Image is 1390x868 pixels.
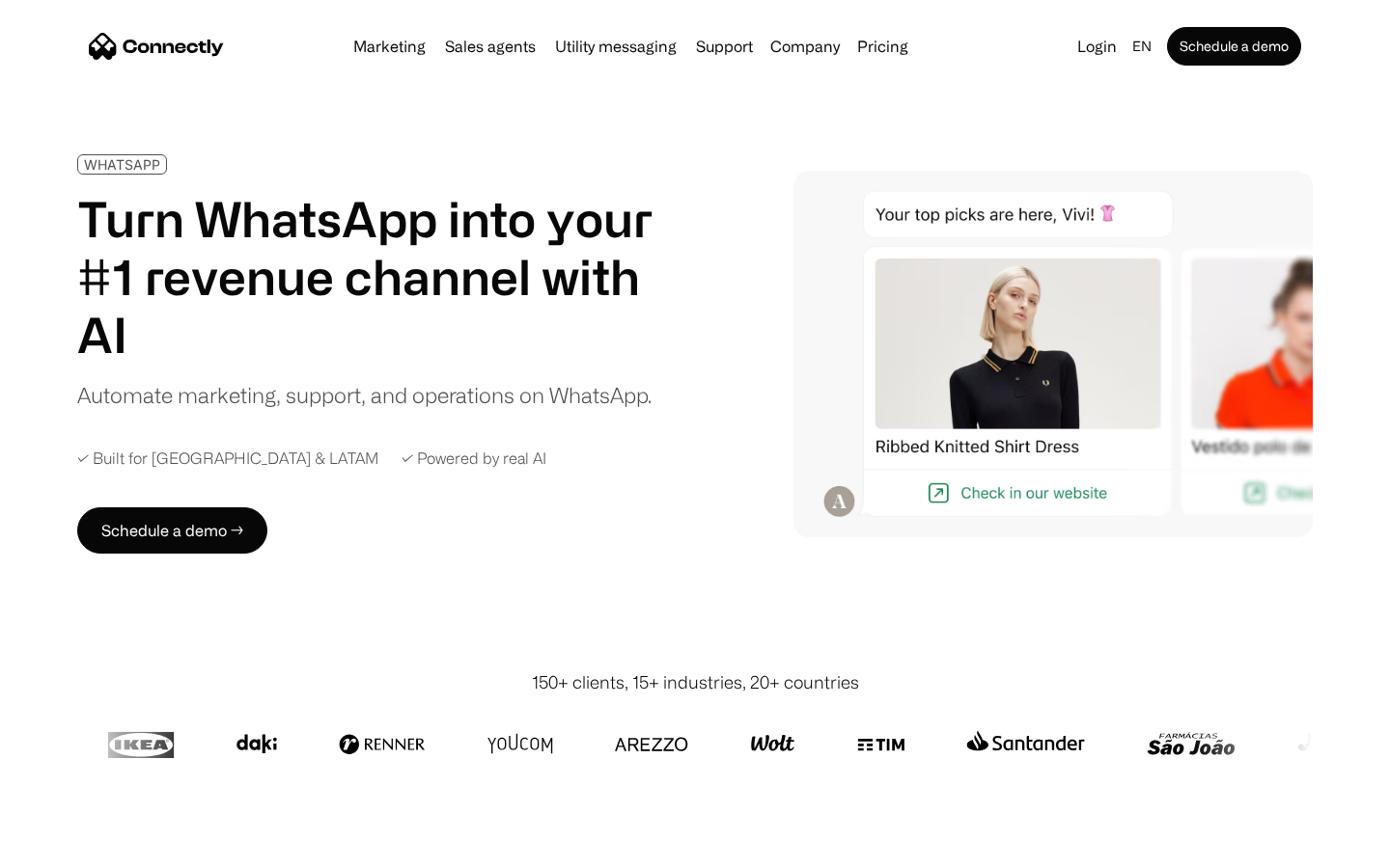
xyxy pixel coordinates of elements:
[1167,27,1301,66] a: Schedule a demo
[532,669,859,695] div: 150+ clients, 15+ industries, 20+ countries
[77,507,267,554] a: Schedule a demo →
[1070,33,1125,60] a: Login
[77,190,676,364] h1: Turn WhatsApp into your #1 revenue channel with AI
[437,39,543,54] a: Sales agents
[346,39,433,54] a: Marketing
[547,39,684,54] a: Utility messaging
[77,379,652,411] div: Automate marketing, support, and operations on WhatsApp.
[19,832,116,861] aside: Language selected: English
[849,39,916,54] a: Pricing
[77,449,378,468] div: ✓ Built for [GEOGRAPHIC_DATA] & LATAM
[770,33,840,60] div: Company
[1132,33,1152,60] div: en
[688,39,761,54] a: Support
[402,449,546,468] div: ✓ Powered by real AI
[84,157,160,172] div: WHATSAPP
[39,834,116,861] ul: Language list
